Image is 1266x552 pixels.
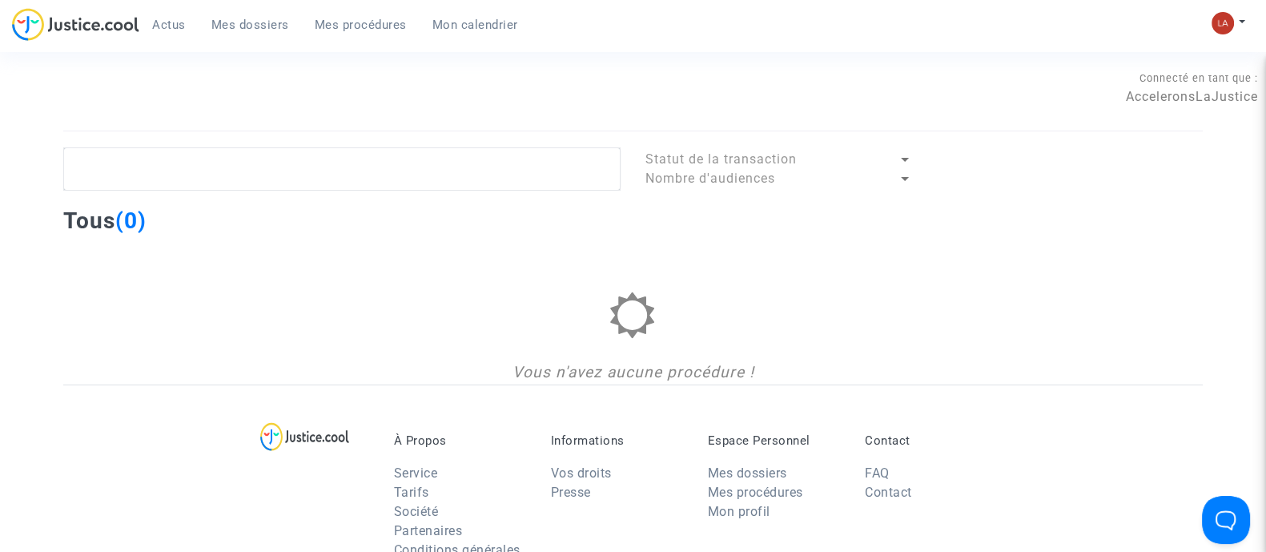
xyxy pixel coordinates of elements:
a: Mes procédures [302,13,420,37]
a: Mes dossiers [199,13,302,37]
a: Mon profil [708,504,770,519]
span: Actus [152,18,186,32]
iframe: Help Scout Beacon - Open [1202,496,1250,544]
a: Mes procédures [708,485,803,500]
span: Nombre d'audiences [645,171,774,186]
p: Contact [865,433,998,448]
div: Vous n'avez aucune procédure ! [63,361,1203,385]
a: Service [394,465,438,481]
p: Espace Personnel [708,433,841,448]
span: (0) [115,208,147,234]
span: Mes procédures [315,18,407,32]
span: Mon calendrier [432,18,518,32]
a: FAQ [865,465,890,481]
a: Contact [865,485,912,500]
a: Société [394,504,439,519]
a: Mon calendrier [420,13,531,37]
a: Partenaires [394,523,463,538]
p: Informations [551,433,684,448]
img: 3f9b7d9779f7b0ffc2b90d026f0682a9 [1212,12,1234,34]
img: jc-logo.svg [12,8,139,41]
a: Actus [139,13,199,37]
a: Vos droits [551,465,612,481]
a: Presse [551,485,591,500]
span: Statut de la transaction [645,151,796,167]
a: Mes dossiers [708,465,787,481]
span: Connecté en tant que : [1139,72,1258,84]
span: Mes dossiers [211,18,289,32]
p: À Propos [394,433,527,448]
a: Tarifs [394,485,429,500]
img: logo-lg.svg [260,422,349,451]
h2: Tous [63,207,147,235]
